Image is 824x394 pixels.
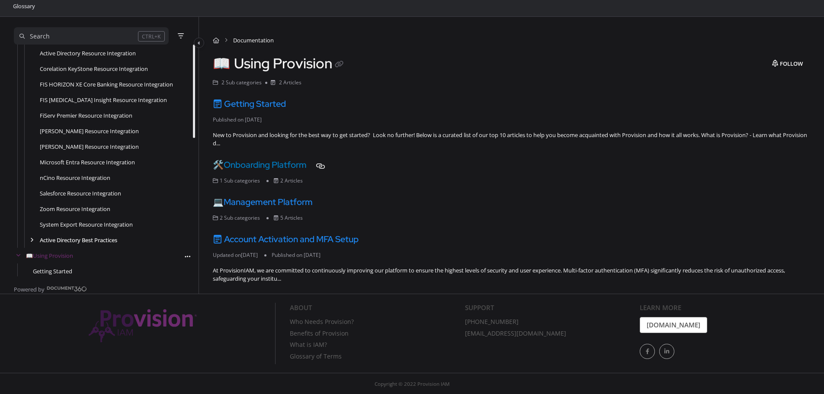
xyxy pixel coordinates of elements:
[465,329,633,340] a: [EMAIL_ADDRESS][DOMAIN_NAME]
[40,127,139,135] a: Jack Henry SilverLake Resource Integration
[213,159,224,170] span: 🛠️
[213,177,266,185] li: 1 Sub categories
[213,234,359,245] a: Account Activation and MFA Setup
[176,31,186,41] button: Filter
[33,267,72,275] a: Getting Started
[138,31,165,42] div: CTRL+K
[14,283,87,294] a: Powered by Document360 - opens in a new tab
[40,111,132,120] a: FiServ Premier Resource Integration
[40,220,133,229] a: System Export Resource Integration
[14,27,169,45] button: Search
[40,205,110,213] a: Zoom Resource Integration
[290,317,458,329] a: Who Needs Provision?
[40,236,117,244] a: Active Directory Best Practices
[290,329,458,340] a: Benefits of Provision
[290,303,458,317] div: About
[213,214,266,222] li: 2 Sub categories
[765,57,810,70] button: Follow
[14,285,45,294] span: Powered by
[12,1,36,11] a: Glossary
[47,286,87,291] img: Document360
[40,80,173,89] a: FIS HORIZON XE Core Banking Resource Integration
[213,131,810,148] div: New to Provision and looking for the best way to get started? Look no further! Below is a curated...
[213,159,307,170] a: 🛠️Onboarding Platform
[26,252,33,259] span: 📖
[266,214,309,222] li: 5 Articles
[332,58,346,72] button: Copy link of Using Provision
[40,173,110,182] a: nCino Resource Integration
[183,252,192,260] button: Article more options
[28,236,36,244] div: arrow
[213,36,219,45] a: Home
[265,79,301,87] li: 2 Articles
[465,303,633,317] div: Support
[40,64,148,73] a: Corelation KeyStone Resource Integration
[26,251,73,260] a: Using Provision
[40,189,121,198] a: Salesforce Resource Integration
[213,266,810,283] div: At ProvisionIAM, we are committed to continuously improving our platform to ensure the highest le...
[183,251,192,260] div: More options
[213,98,286,109] a: Getting Started
[465,317,633,329] a: [PHONE_NUMBER]
[213,116,268,124] li: Published on [DATE]
[213,79,265,87] li: 2 Sub categories
[290,340,458,352] a: What is IAM?
[640,317,707,333] a: [DOMAIN_NAME]
[30,32,50,41] div: Search
[213,196,224,208] span: 💻
[213,55,346,72] h1: Using Provision
[14,252,22,260] div: arrow
[194,38,204,48] button: Category toggle
[264,251,327,259] li: Published on [DATE]
[290,352,458,363] a: Glossary of Terms
[40,158,135,167] a: Microsoft Entra Resource Integration
[213,54,231,73] span: 📖
[233,36,274,45] span: Documentation
[640,303,808,317] div: Learn More
[40,49,136,58] a: Active Directory Resource Integration
[213,251,264,259] li: Updated on [DATE]
[89,309,197,343] img: Provision IAM Onboarding Platform
[40,96,167,104] a: FIS IBS Insight Resource Integration
[266,177,309,185] li: 2 Articles
[40,142,139,151] a: Jack Henry Symitar Resource Integration
[314,159,327,173] button: Copy link of Onboarding Platform
[213,196,313,208] a: 💻Management Platform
